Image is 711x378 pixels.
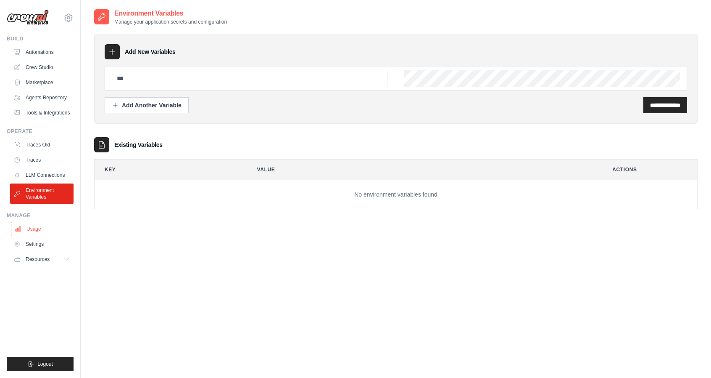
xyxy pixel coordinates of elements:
[10,61,74,74] a: Crew Studio
[95,160,240,180] th: Key
[10,184,74,204] a: Environment Variables
[11,222,74,236] a: Usage
[114,8,227,19] h2: Environment Variables
[10,45,74,59] a: Automations
[7,35,74,42] div: Build
[7,357,74,371] button: Logout
[7,10,49,26] img: Logo
[10,76,74,89] a: Marketplace
[105,97,189,113] button: Add Another Variable
[10,138,74,152] a: Traces Old
[112,101,182,109] div: Add Another Variable
[10,153,74,167] a: Traces
[10,91,74,104] a: Agents Repository
[114,19,227,25] p: Manage your application secrets and configuration
[10,168,74,182] a: LLM Connections
[602,160,697,180] th: Actions
[37,361,53,367] span: Logout
[114,141,163,149] h3: Existing Variables
[95,180,697,209] td: No environment variables found
[26,256,50,263] span: Resources
[10,237,74,251] a: Settings
[247,160,596,180] th: Value
[10,253,74,266] button: Resources
[125,48,176,56] h3: Add New Variables
[10,106,74,120] a: Tools & Integrations
[7,212,74,219] div: Manage
[7,128,74,135] div: Operate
